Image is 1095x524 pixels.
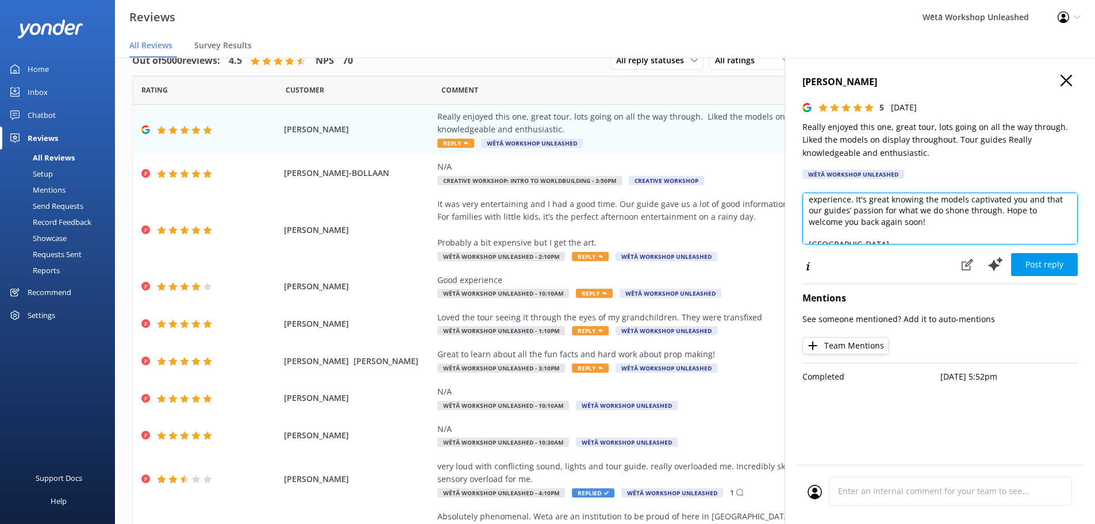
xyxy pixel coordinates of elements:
[7,262,115,278] a: Reports
[437,311,960,324] div: Loved the tour seeing it through the eyes of my grandchildren. They were transfixed
[576,289,613,298] span: Reply
[7,150,115,166] a: All Reviews
[284,473,432,485] span: [PERSON_NAME]
[28,304,55,327] div: Settings
[36,466,82,489] div: Support Docs
[572,252,609,261] span: Reply
[51,489,67,512] div: Help
[7,182,115,198] a: Mentions
[437,110,960,136] div: Really enjoyed this one, great tour, lots going on all the way through. Liked the models on displ...
[802,313,1078,326] p: See someone mentioned? Add it to auto-mentions
[437,176,622,185] span: Creative Workshop: Intro to Worldbuilding - 3:50pm
[802,370,940,383] p: Completed
[437,488,565,498] span: Wētā Workshop Unleashed - 4:10pm
[572,364,609,373] span: Reply
[284,167,432,179] span: [PERSON_NAME]-BOLLAAN
[802,337,889,354] button: Team Mentions
[7,230,115,246] a: Showcase
[284,392,432,404] span: [PERSON_NAME]
[28,58,49,81] div: Home
[316,53,334,68] h4: NPS
[437,401,569,410] span: Wētā Workshop Unleashed - 10:10am
[7,246,115,262] a: Requests Sent
[17,20,83,39] img: yonder-white-logo.png
[802,75,1078,90] h4: [PERSON_NAME]
[286,85,324,95] span: Date
[437,252,565,261] span: Wētā Workshop Unleashed - 2:10pm
[621,488,723,498] span: Wētā Workshop Unleashed
[7,214,91,230] div: Record Feedback
[28,81,48,104] div: Inbox
[437,438,569,447] span: Wētā Workshop Unleashed - 10:30am
[284,429,432,442] span: [PERSON_NAME]
[802,121,1078,159] p: Really enjoyed this one, great tour, lots going on all the way through. Liked the models on displ...
[28,104,56,127] div: Chatbot
[194,40,252,51] span: Survey Results
[437,385,960,398] div: N/A
[940,370,1078,383] p: [DATE] 5:52pm
[437,348,960,361] div: Great to learn about all the fun facts and hard work about prop making!
[28,127,58,150] div: Reviews
[802,193,1078,244] textarea: Kia ora, Thank you so much for your awesome feedback! We're thrilled to hear you enjoyed the tour...
[7,262,60,278] div: Reports
[620,289,721,298] span: Wētā Workshop Unleashed
[629,176,704,185] span: Creative Workshop
[141,85,168,95] span: Date
[28,281,71,304] div: Recommend
[132,53,220,68] h4: Out of 5000 reviews:
[437,198,960,250] div: It was very entertaining and I had a good time. Our guide gave us a lot of good information. For ...
[572,488,614,498] span: Replied
[7,246,82,262] div: Requests Sent
[284,123,432,136] span: [PERSON_NAME]
[7,214,115,230] a: Record Feedback
[7,230,67,246] div: Showcase
[437,139,474,148] span: Reply
[7,198,83,214] div: Send Requests
[441,85,478,95] span: Question
[343,53,353,68] h4: 70
[572,326,609,335] span: Reply
[715,54,762,67] span: All ratings
[576,438,678,447] span: Wētā Workshop Unleashed
[7,150,75,166] div: All Reviews
[7,182,66,198] div: Mentions
[229,53,242,68] h4: 4.5
[808,485,822,499] img: user_profile.svg
[1011,253,1078,276] button: Post reply
[730,487,734,498] p: 1
[437,160,960,173] div: N/A
[891,101,917,114] p: [DATE]
[7,198,115,214] a: Send Requests
[7,166,115,182] a: Setup
[437,460,960,486] div: very loud with conflicting sound, lights and tour guide. really overloaded me. Incredibly skillfu...
[437,423,960,435] div: N/A
[284,224,432,236] span: [PERSON_NAME]
[616,326,717,335] span: Wētā Workshop Unleashed
[437,364,565,373] span: Wētā Workshop Unleashed - 3:10pm
[129,40,172,51] span: All Reviews
[284,355,432,368] span: [PERSON_NAME] [PERSON_NAME]
[576,401,678,410] span: Wētā Workshop Unleashed
[616,54,691,67] span: All reply statuses
[802,170,904,179] div: Wētā Workshop Unleashed
[481,139,583,148] span: Wētā Workshop Unleashed
[616,252,717,261] span: Wētā Workshop Unleashed
[616,364,717,373] span: Wētā Workshop Unleashed
[284,280,432,293] span: [PERSON_NAME]
[129,8,175,26] h3: Reviews
[284,318,432,330] span: [PERSON_NAME]
[437,326,565,335] span: Wētā Workshop Unleashed - 1:10pm
[1061,75,1072,87] button: Close
[802,291,1078,306] h4: Mentions
[879,102,884,113] span: 5
[437,274,960,286] div: Good experience
[437,289,569,298] span: Wētā Workshop Unleashed - 10:10am
[7,166,53,182] div: Setup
